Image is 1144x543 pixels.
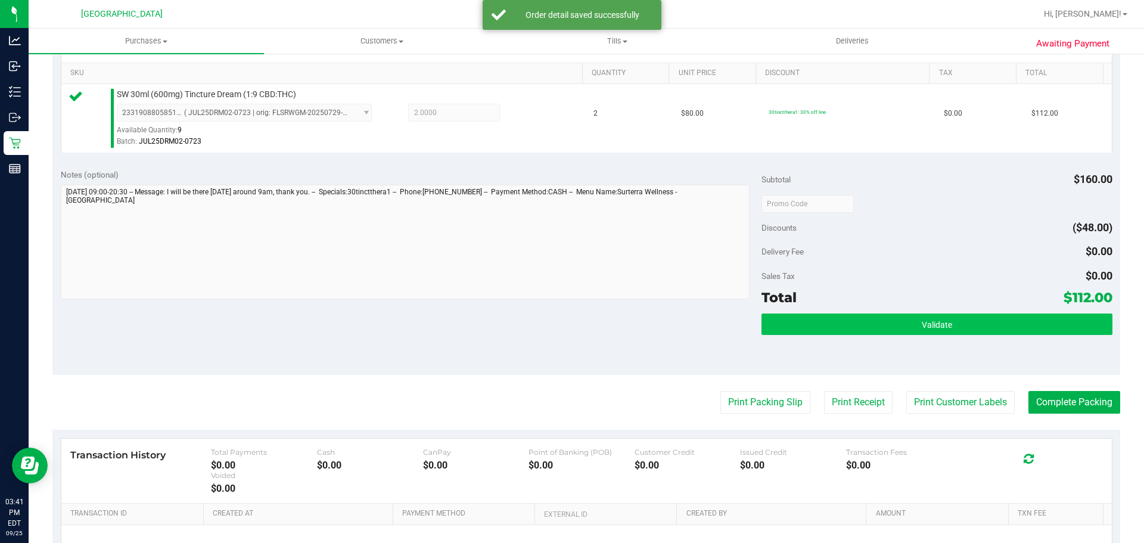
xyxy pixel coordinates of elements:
[1025,69,1098,78] a: Total
[876,509,1004,519] a: Amount
[12,448,48,483] iframe: Resource center
[9,35,21,46] inline-svg: Analytics
[529,460,635,471] div: $0.00
[423,448,529,457] div: CanPay
[1036,37,1109,51] span: Awaiting Payment
[211,460,317,471] div: $0.00
[264,29,499,54] a: Customers
[846,448,952,457] div: Transaction Fees
[761,271,795,281] span: Sales Tax
[761,247,804,256] span: Delivery Fee
[761,195,854,213] input: Promo Code
[512,9,652,21] div: Order detail saved successfully
[211,471,317,480] div: Voided
[740,448,846,457] div: Issued Credit
[529,448,635,457] div: Point of Banking (POB)
[906,391,1015,414] button: Print Customer Labels
[720,391,810,414] button: Print Packing Slip
[1072,221,1112,234] span: ($48.00)
[1018,509,1098,519] a: Txn Fee
[761,175,791,184] span: Subtotal
[679,69,751,78] a: Unit Price
[211,483,317,494] div: $0.00
[1044,9,1121,18] span: Hi, [PERSON_NAME]!
[9,86,21,98] inline-svg: Inventory
[944,108,962,119] span: $0.00
[1031,108,1058,119] span: $112.00
[499,29,735,54] a: Tills
[117,122,385,145] div: Available Quantity:
[81,9,163,19] span: [GEOGRAPHIC_DATA]
[265,36,499,46] span: Customers
[761,289,797,306] span: Total
[423,460,529,471] div: $0.00
[824,391,893,414] button: Print Receipt
[9,111,21,123] inline-svg: Outbound
[769,109,826,115] span: 30tinctthera1: 30% off line
[1086,245,1112,257] span: $0.00
[178,126,182,134] span: 9
[846,460,952,471] div: $0.00
[117,137,137,145] span: Batch:
[9,137,21,149] inline-svg: Retail
[402,509,530,519] a: Payment Method
[1028,391,1120,414] button: Complete Packing
[1086,269,1112,282] span: $0.00
[5,497,23,529] p: 03:41 PM EDT
[213,509,388,519] a: Created At
[765,69,925,78] a: Discount
[500,36,734,46] span: Tills
[9,163,21,175] inline-svg: Reports
[1074,173,1112,185] span: $160.00
[761,217,797,238] span: Discounts
[117,89,296,100] span: SW 30ml (600mg) Tincture Dream (1:9 CBD:THC)
[61,170,119,179] span: Notes (optional)
[922,320,952,330] span: Validate
[70,509,199,519] a: Transaction ID
[735,29,970,54] a: Deliveries
[635,460,741,471] div: $0.00
[29,29,264,54] a: Purchases
[740,460,846,471] div: $0.00
[317,460,423,471] div: $0.00
[592,69,664,78] a: Quantity
[139,137,201,145] span: JUL25DRM02-0723
[1064,289,1112,306] span: $112.00
[681,108,704,119] span: $80.00
[317,448,423,457] div: Cash
[5,529,23,538] p: 09/25
[939,69,1012,78] a: Tax
[635,448,741,457] div: Customer Credit
[9,60,21,72] inline-svg: Inbound
[29,36,264,46] span: Purchases
[820,36,885,46] span: Deliveries
[686,509,862,519] a: Created By
[534,504,676,525] th: External ID
[70,69,577,78] a: SKU
[211,448,317,457] div: Total Payments
[593,108,598,119] span: 2
[761,314,1112,335] button: Validate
